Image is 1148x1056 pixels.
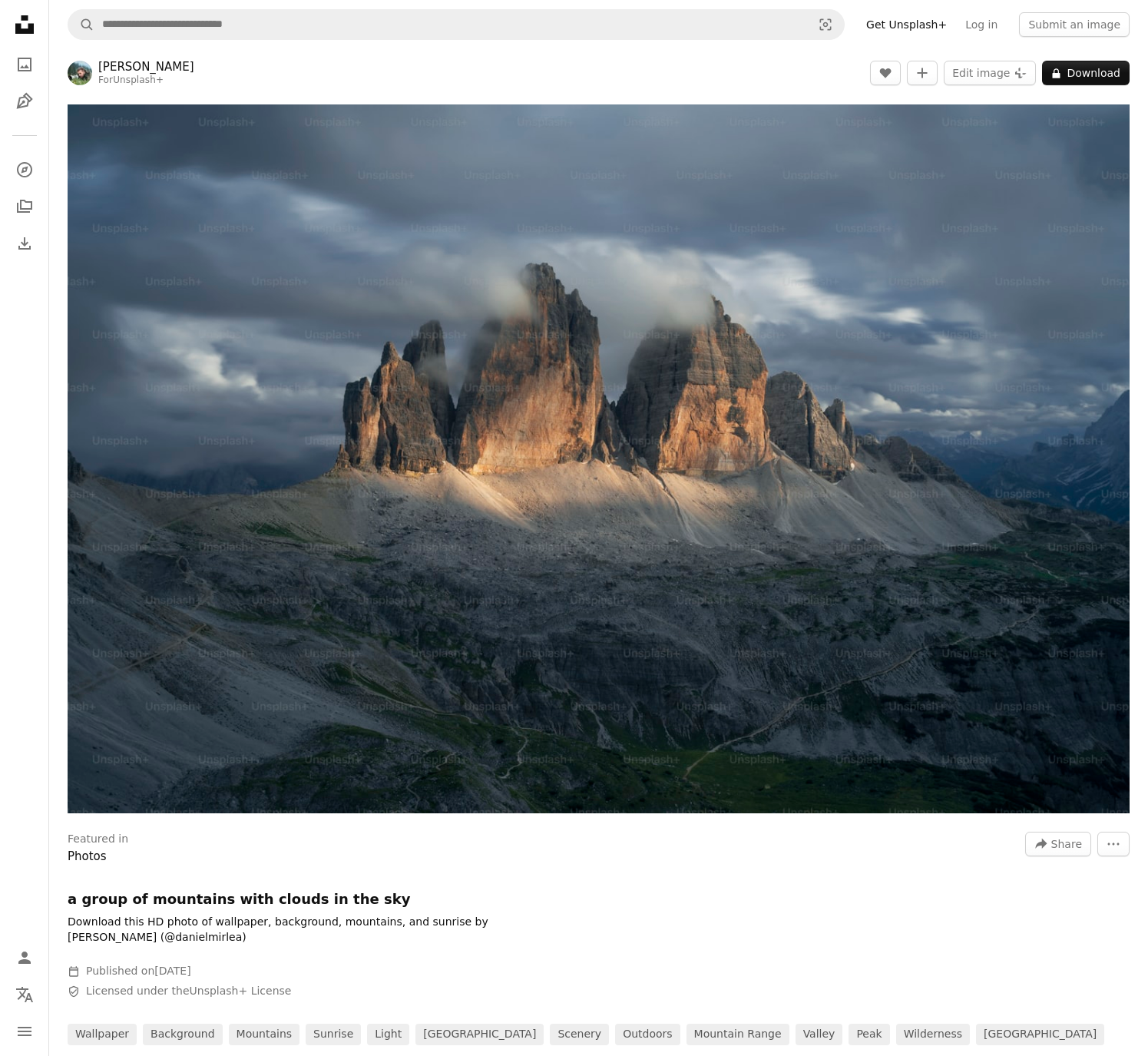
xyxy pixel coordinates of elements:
span: Share [1051,833,1082,856]
img: a group of mountains with clouds in the sky [68,104,1130,813]
a: wilderness [896,1024,970,1045]
a: wallpaper [68,1024,137,1045]
a: scenery [550,1024,609,1045]
button: Download [1042,61,1130,85]
span: Published on [86,965,191,977]
button: More Actions [1097,832,1130,856]
a: mountain range [686,1024,789,1045]
button: Like [870,61,901,85]
h1: a group of mountains with clouds in the sky [68,890,528,909]
a: peak [849,1024,889,1045]
div: For [98,74,194,87]
a: [GEOGRAPHIC_DATA] [976,1024,1104,1045]
h3: Featured in [68,832,128,847]
button: Search Unsplash [68,10,94,39]
button: Menu [9,1016,40,1047]
a: mountains [229,1024,300,1045]
button: Zoom in on this image [68,104,1130,813]
a: sunrise [306,1024,361,1045]
a: Log in [956,12,1007,37]
a: Get Unsplash+ [857,12,956,37]
img: Go to Daniel Mirlea's profile [68,61,92,85]
a: background [143,1024,223,1045]
a: Unsplash+ License [190,985,292,997]
p: Download this HD photo of wallpaper, background, mountains, and sunrise by [PERSON_NAME] (@daniel... [68,915,528,945]
a: Log in / Sign up [9,942,40,973]
a: valley [796,1024,843,1045]
a: Photos [68,849,107,863]
a: [GEOGRAPHIC_DATA] [415,1024,544,1045]
a: outdoors [615,1024,680,1045]
button: Share this image [1025,832,1091,856]
button: Language [9,979,40,1010]
a: Unsplash+ [113,74,164,85]
a: [PERSON_NAME] [98,59,194,74]
a: Illustrations [9,86,40,117]
a: Explore [9,154,40,185]
form: Find visuals sitewide [68,9,845,40]
a: Collections [9,191,40,222]
button: Edit image [944,61,1036,85]
time: February 14, 2023 at 5:38:17 AM EST [154,965,190,977]
button: Add to Collection [907,61,938,85]
button: Submit an image [1019,12,1130,37]
span: Licensed under the [86,984,291,999]
a: light [367,1024,409,1045]
button: Visual search [807,10,844,39]
a: Photos [9,49,40,80]
a: Download History [9,228,40,259]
